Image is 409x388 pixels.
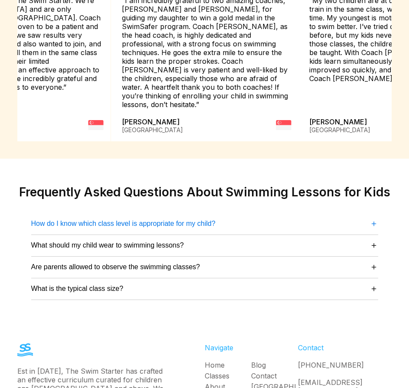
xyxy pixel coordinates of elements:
[205,361,252,369] a: Home
[205,372,252,380] a: Classes
[309,117,370,134] div: [PERSON_NAME]
[122,117,183,134] div: [PERSON_NAME]
[31,218,378,229] button: How do I know which class level is appropriate for my child?＋
[31,261,378,273] button: Are parents allowed to observe the swimming classes?＋
[31,241,184,249] span: What should my child wear to swimming lessons?
[298,343,392,352] div: Contact
[19,185,390,199] h2: Frequently Asked Questions About Swimming Lessons for Kids
[88,117,104,133] img: flag
[31,220,216,228] span: How do I know which class level is appropriate for my child?
[205,343,298,352] div: Navigate
[298,361,364,369] a: [PHONE_NUMBER]
[31,283,378,294] button: What is the typical class size?＋
[251,372,298,380] a: Contact
[122,126,183,134] div: [GEOGRAPHIC_DATA]
[31,285,124,293] span: What is the typical class size?
[251,361,298,369] a: Blog
[370,283,378,294] span: ＋
[31,239,378,251] button: What should my child wear to swimming lessons?＋
[309,126,370,134] div: [GEOGRAPHIC_DATA]
[370,239,378,251] span: ＋
[370,261,378,273] span: ＋
[17,343,33,356] img: The Swim Starter Logo
[370,218,378,229] span: ＋
[31,263,200,271] span: Are parents allowed to observe the swimming classes?
[276,117,291,133] img: flag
